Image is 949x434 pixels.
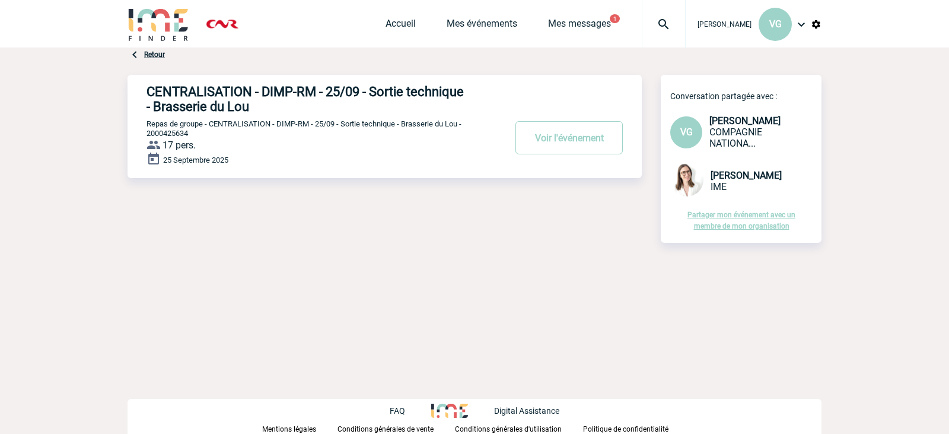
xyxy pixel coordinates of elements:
[147,84,470,114] h4: CENTRALISATION - DIMP-RM - 25/09 - Sortie technique - Brasserie du Lou
[163,156,228,164] span: 25 Septembre 2025
[670,91,821,101] p: Conversation partagée avec :
[583,423,687,434] a: Politique de confidentialité
[455,425,562,433] p: Conditions générales d'utilisation
[144,50,165,59] a: Retour
[163,140,196,151] span: 17 pers.
[680,126,693,138] span: VG
[610,14,620,23] button: 1
[337,425,434,433] p: Conditions générales de vente
[447,18,517,34] a: Mes événements
[709,115,781,126] span: [PERSON_NAME]
[711,181,727,192] span: IME
[147,119,461,138] span: Repas de groupe - CENTRALISATION - DIMP-RM - 25/09 - Sortie technique - Brasserie du Lou - 200042...
[769,18,782,30] span: VG
[548,18,611,34] a: Mes messages
[687,211,795,230] a: Partager mon événement avec un membre de mon organisation
[262,425,316,433] p: Mentions légales
[494,406,559,416] p: Digital Assistance
[337,423,455,434] a: Conditions générales de vente
[262,423,337,434] a: Mentions légales
[455,423,583,434] a: Conditions générales d'utilisation
[390,406,405,416] p: FAQ
[711,170,782,181] span: [PERSON_NAME]
[709,126,762,149] span: COMPAGNIE NATIONALE DU RHONE
[386,18,416,34] a: Accueil
[390,404,431,416] a: FAQ
[670,163,703,197] img: 122719-0.jpg
[128,7,189,41] img: IME-Finder
[515,121,623,154] button: Voir l'événement
[698,20,751,28] span: [PERSON_NAME]
[583,425,668,433] p: Politique de confidentialité
[431,404,468,418] img: http://www.idealmeetingsevents.fr/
